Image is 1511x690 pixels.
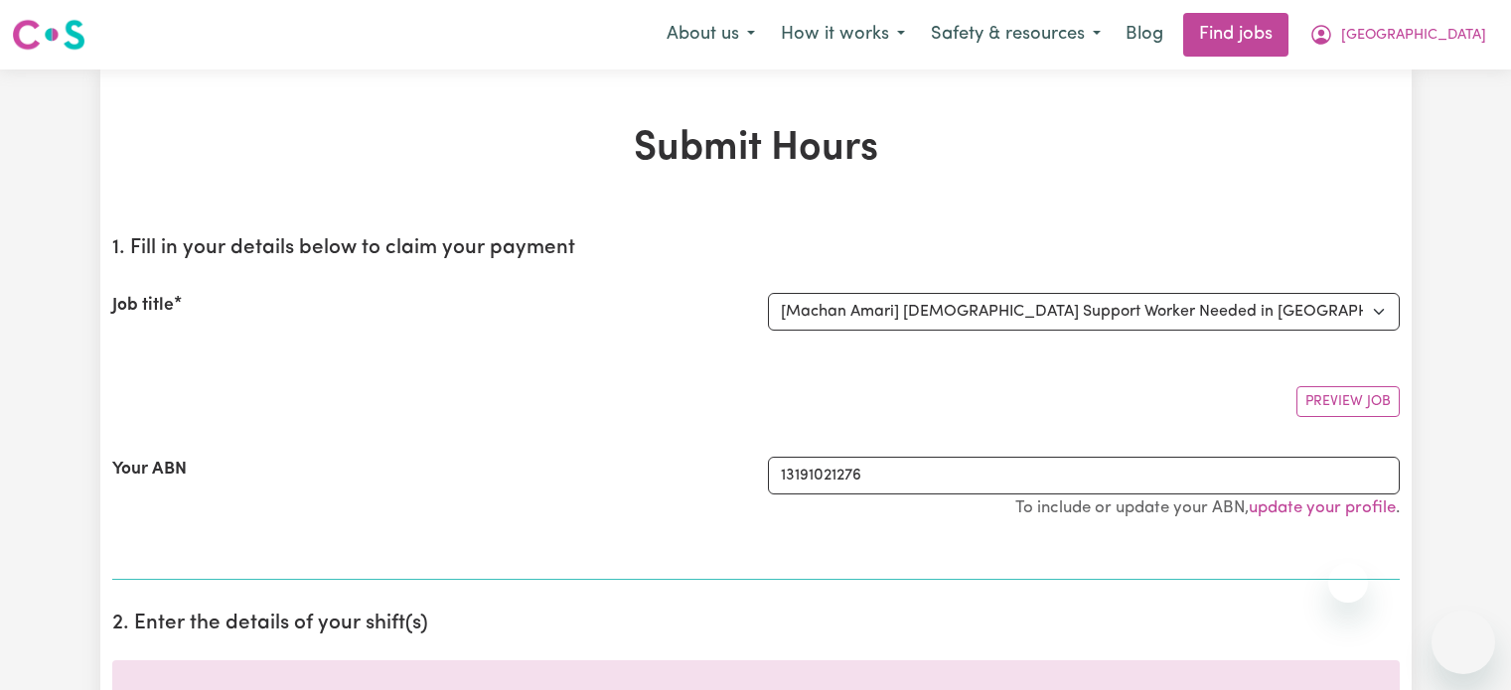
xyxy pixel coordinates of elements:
small: To include or update your ABN, . [1015,499,1400,516]
h2: 2. Enter the details of your shift(s) [112,612,1400,636]
h1: Submit Hours [112,125,1400,173]
button: My Account [1296,14,1499,56]
label: Job title [112,293,174,319]
iframe: Button to launch messaging window [1432,611,1495,674]
button: About us [654,14,768,56]
img: Careseekers logo [12,17,85,53]
a: Blog [1114,13,1175,57]
button: Safety & resources [918,14,1114,56]
iframe: Close message [1328,563,1368,603]
label: Your ABN [112,457,187,483]
h2: 1. Fill in your details below to claim your payment [112,236,1400,261]
button: How it works [768,14,918,56]
span: [GEOGRAPHIC_DATA] [1341,25,1486,47]
button: Preview Job [1296,386,1400,417]
a: Find jobs [1183,13,1288,57]
a: Careseekers logo [12,12,85,58]
a: update your profile [1249,499,1396,516]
